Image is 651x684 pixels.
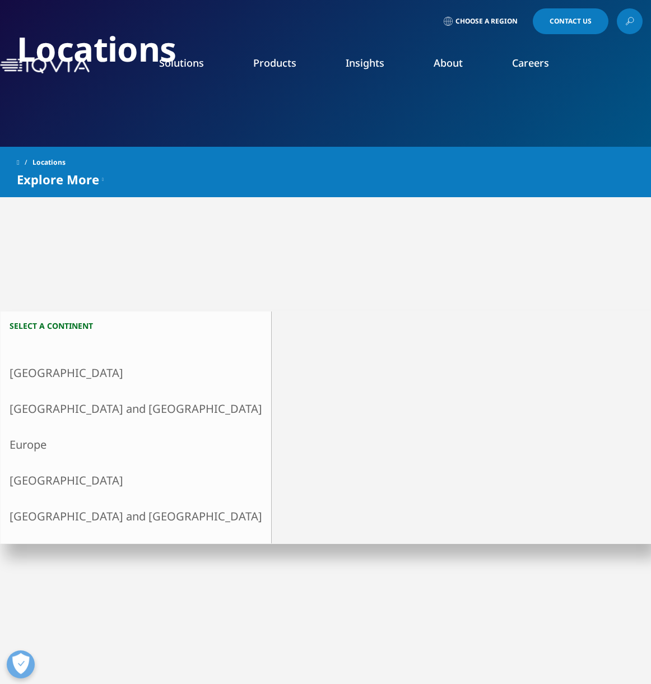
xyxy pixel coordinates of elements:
a: [GEOGRAPHIC_DATA] [1,355,271,391]
span: Explore More [17,173,99,186]
nav: Primary [94,39,651,92]
button: Open Preferences [7,650,35,678]
a: Products [253,56,296,69]
a: [GEOGRAPHIC_DATA] and [GEOGRAPHIC_DATA] [1,499,271,534]
a: Europe [1,427,271,463]
span: Locations [32,152,66,173]
a: Insights [346,56,384,69]
a: Solutions [159,56,204,69]
a: [GEOGRAPHIC_DATA] and [GEOGRAPHIC_DATA] [1,391,271,427]
a: Careers [512,56,549,69]
a: Contact Us [533,8,608,34]
span: Contact Us [550,18,592,25]
a: [GEOGRAPHIC_DATA] [1,463,271,499]
span: Choose a Region [455,17,518,26]
h3: Select a continent [1,320,271,331]
a: About [434,56,463,69]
